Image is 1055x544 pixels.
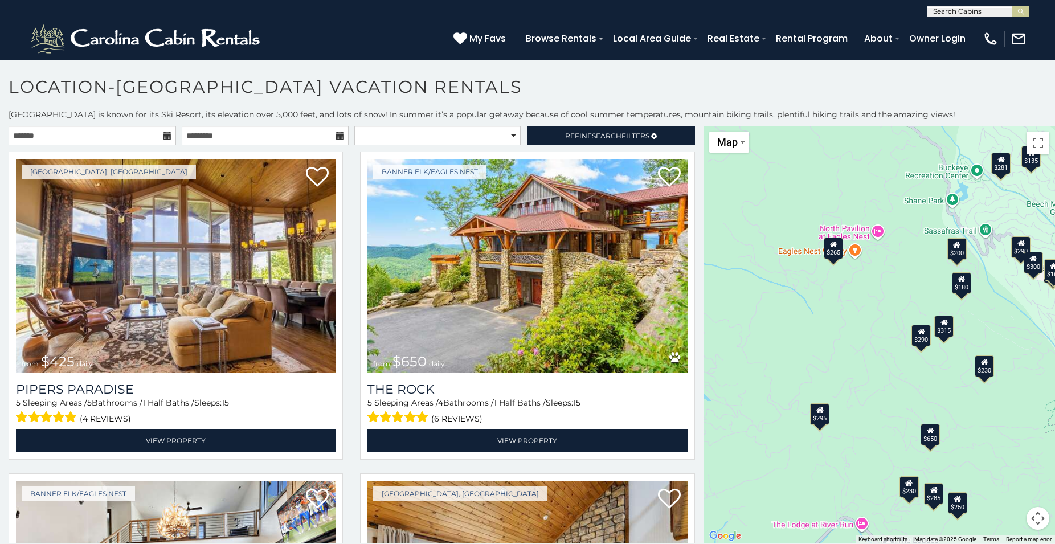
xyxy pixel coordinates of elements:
a: RefineSearchFilters [527,126,695,145]
a: Real Estate [702,28,765,48]
span: 5 [16,398,21,408]
a: Owner Login [903,28,971,48]
a: Terms [983,536,999,542]
a: [GEOGRAPHIC_DATA], [GEOGRAPHIC_DATA] [22,165,196,179]
span: 5 [367,398,372,408]
a: Banner Elk/Eagles Nest [373,165,486,179]
span: (6 reviews) [431,411,482,426]
div: $230 [975,355,995,377]
span: Map data ©2025 Google [914,536,976,542]
div: $135 [1022,145,1041,167]
a: Pipers Paradise from $425 daily [16,159,336,373]
img: Pipers Paradise [16,159,336,373]
a: Report a map error [1006,536,1052,542]
div: $290 [1012,236,1031,258]
span: from [22,359,39,368]
a: Open this area in Google Maps (opens a new window) [706,529,744,543]
a: The Rock [367,382,687,397]
a: Add to favorites [658,166,681,190]
button: Change map style [709,132,749,153]
a: Local Area Guide [607,28,697,48]
button: Toggle fullscreen view [1027,132,1049,154]
span: Map [717,136,738,148]
a: Rental Program [770,28,853,48]
a: Banner Elk/Eagles Nest [22,486,135,501]
div: $250 [948,492,967,513]
div: $200 [947,238,967,259]
span: from [373,359,390,368]
a: Add to favorites [658,488,681,512]
span: 4 [438,398,443,408]
div: $295 [811,403,830,425]
img: White-1-2.png [28,22,265,56]
span: 1 Half Baths / [494,398,546,408]
a: View Property [367,429,687,452]
div: $281 [992,152,1011,174]
div: $290 [912,325,931,346]
span: My Favs [469,31,506,46]
span: 5 [87,398,92,408]
span: daily [77,359,93,368]
span: $650 [392,353,427,370]
img: phone-regular-white.png [983,31,999,47]
div: $650 [921,424,940,445]
div: $230 [899,476,919,497]
span: Search [592,132,621,140]
a: Add to favorites [306,166,329,190]
span: 15 [222,398,229,408]
img: mail-regular-white.png [1011,31,1027,47]
div: $315 [934,316,954,337]
a: Browse Rentals [520,28,602,48]
span: 15 [573,398,580,408]
div: Sleeping Areas / Bathrooms / Sleeps: [16,397,336,426]
span: 1 Half Baths / [142,398,194,408]
a: Add to favorites [306,488,329,512]
a: Pipers Paradise [16,382,336,397]
a: My Favs [453,31,509,46]
a: The Rock from $650 daily [367,159,687,373]
button: Keyboard shortcuts [858,535,907,543]
div: $265 [824,237,844,259]
a: About [858,28,898,48]
div: $180 [952,272,971,293]
img: The Rock [367,159,687,373]
span: $425 [41,353,75,370]
img: Google [706,529,744,543]
a: [GEOGRAPHIC_DATA], [GEOGRAPHIC_DATA] [373,486,547,501]
span: Refine Filters [565,132,649,140]
div: $300 [1024,251,1043,273]
a: View Property [16,429,336,452]
div: $285 [924,482,943,504]
span: daily [429,359,445,368]
div: Sleeping Areas / Bathrooms / Sleeps: [367,397,687,426]
span: (4 reviews) [80,411,131,426]
button: Map camera controls [1027,507,1049,530]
